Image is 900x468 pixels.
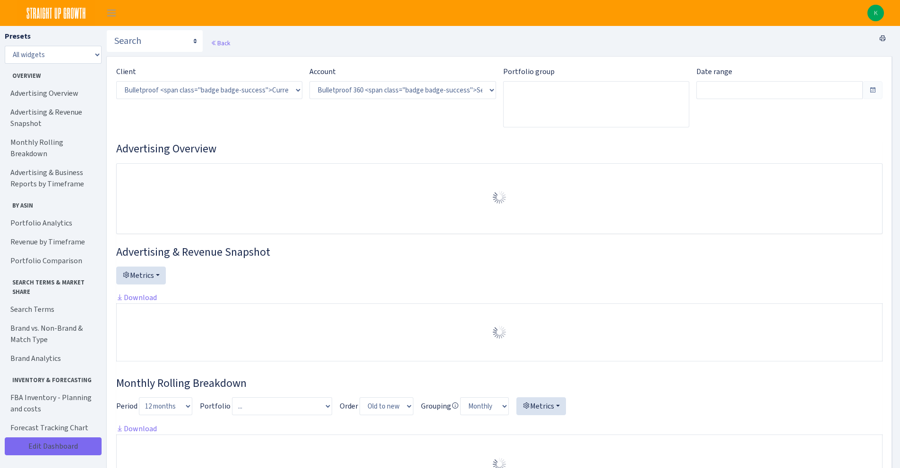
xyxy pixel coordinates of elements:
[5,67,99,80] span: Overview
[5,103,99,133] a: Advertising & Revenue Snapshot
[116,245,883,259] h3: Widget #2
[867,5,884,21] img: Kenzie Smith
[116,401,137,412] label: Period
[200,401,231,412] label: Portfolio
[5,319,99,349] a: Brand vs. Non-Brand & Match Type
[5,163,99,193] a: Advertising & Business Reports by Timeframe
[5,214,99,233] a: Portfolio Analytics
[116,142,883,156] h3: Widget #1
[5,418,99,437] a: Forecast Tracking Chart
[116,66,136,77] label: Client
[5,388,99,418] a: FBA Inventory - Planning and costs
[5,437,102,455] a: Edit Dashboard
[116,376,883,390] h3: Widget #38
[116,292,157,302] a: Download
[5,31,31,42] label: Presets
[309,81,496,99] select: )
[5,133,99,163] a: Monthly Rolling Breakdown
[5,84,99,103] a: Advertising Overview
[492,325,507,340] img: Preloader
[5,274,99,296] span: Search Terms & Market Share
[5,251,99,270] a: Portfolio Comparison
[5,233,99,251] a: Revenue by Timeframe
[340,401,358,412] label: Order
[100,5,123,21] button: Toggle navigation
[211,39,230,47] a: Back
[5,372,99,384] span: Inventory & Forecasting
[5,349,99,368] a: Brand Analytics
[116,424,157,434] a: Download
[492,190,507,205] img: Preloader
[867,5,884,21] a: K
[5,197,99,210] span: By ASIN
[696,66,732,77] label: Date range
[421,401,459,412] label: Grouping
[503,66,555,77] label: Portfolio group
[516,397,566,415] button: Metrics
[451,402,459,409] i: Avg. daily only for these metrics:<br> Sessions<br> Units<br> Revenue<br> Spend<br> Sales<br> Cli...
[116,267,166,284] button: Metrics
[5,300,99,319] a: Search Terms
[309,66,336,77] label: Account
